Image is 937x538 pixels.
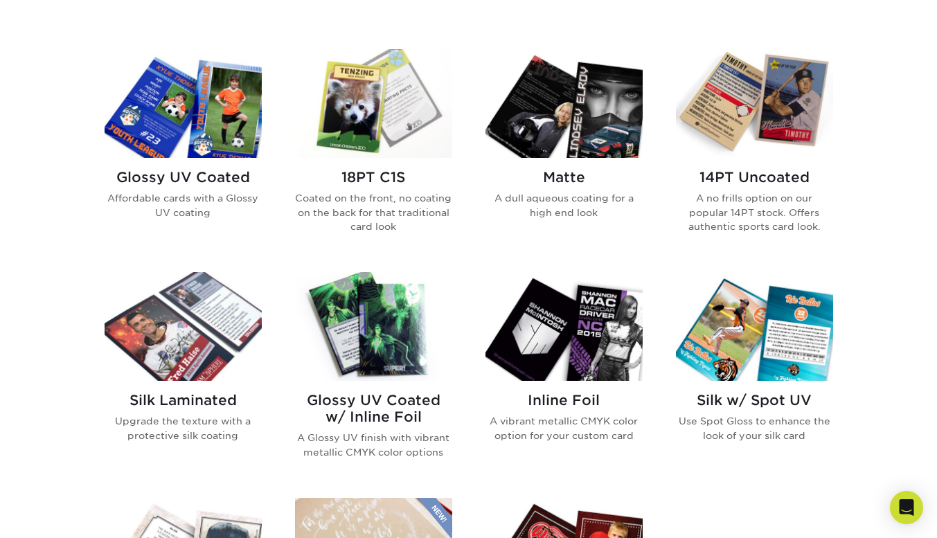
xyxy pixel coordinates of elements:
div: Open Intercom Messenger [890,491,923,524]
a: Matte Trading Cards Matte A dull aqueous coating for a high end look [485,49,643,255]
p: Coated on the front, no coating on the back for that traditional card look [295,191,452,233]
img: Inline Foil Trading Cards [485,272,643,381]
img: Matte Trading Cards [485,49,643,158]
a: Silk w/ Spot UV Trading Cards Silk w/ Spot UV Use Spot Gloss to enhance the look of your silk card [676,272,833,481]
h2: Glossy UV Coated [105,169,262,186]
img: 14PT Uncoated Trading Cards [676,49,833,158]
p: Affordable cards with a Glossy UV coating [105,191,262,219]
h2: Glossy UV Coated w/ Inline Foil [295,392,452,425]
img: Silk Laminated Trading Cards [105,272,262,381]
h2: Inline Foil [485,392,643,409]
img: Glossy UV Coated Trading Cards [105,49,262,158]
a: Silk Laminated Trading Cards Silk Laminated Upgrade the texture with a protective silk coating [105,272,262,481]
img: 18PT C1S Trading Cards [295,49,452,158]
h2: 18PT C1S [295,169,452,186]
img: Glossy UV Coated w/ Inline Foil Trading Cards [295,272,452,381]
p: A vibrant metallic CMYK color option for your custom card [485,414,643,442]
h2: Silk Laminated [105,392,262,409]
p: Upgrade the texture with a protective silk coating [105,414,262,442]
p: A dull aqueous coating for a high end look [485,191,643,219]
h2: Matte [485,169,643,186]
a: Glossy UV Coated w/ Inline Foil Trading Cards Glossy UV Coated w/ Inline Foil A Glossy UV finish ... [295,272,452,481]
p: Use Spot Gloss to enhance the look of your silk card [676,414,833,442]
img: Silk w/ Spot UV Trading Cards [676,272,833,381]
a: 14PT Uncoated Trading Cards 14PT Uncoated A no frills option on our popular 14PT stock. Offers au... [676,49,833,255]
a: 18PT C1S Trading Cards 18PT C1S Coated on the front, no coating on the back for that traditional ... [295,49,452,255]
h2: Silk w/ Spot UV [676,392,833,409]
p: A no frills option on our popular 14PT stock. Offers authentic sports card look. [676,191,833,233]
p: A Glossy UV finish with vibrant metallic CMYK color options [295,431,452,459]
a: Glossy UV Coated Trading Cards Glossy UV Coated Affordable cards with a Glossy UV coating [105,49,262,255]
a: Inline Foil Trading Cards Inline Foil A vibrant metallic CMYK color option for your custom card [485,272,643,481]
h2: 14PT Uncoated [676,169,833,186]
